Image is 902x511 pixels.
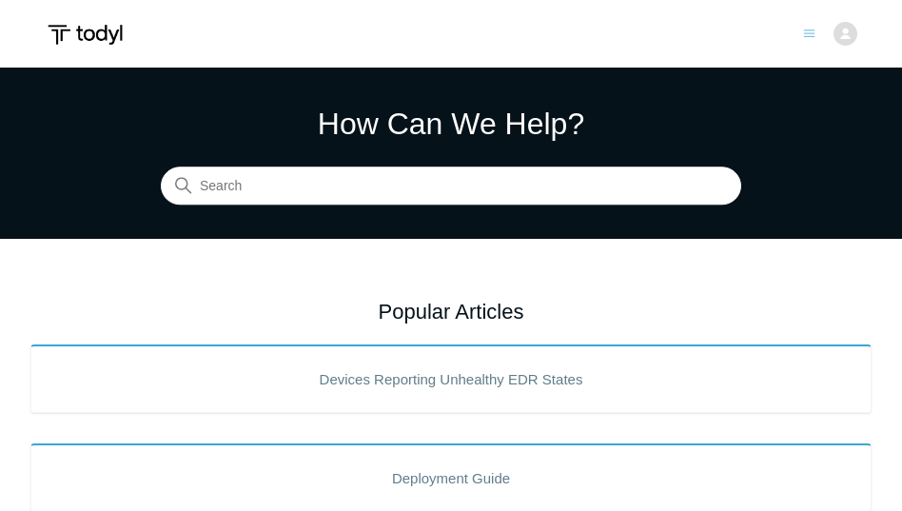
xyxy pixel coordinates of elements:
a: Devices Reporting Unhealthy EDR States [30,344,871,413]
h1: How Can We Help? [161,101,741,147]
input: Search [161,167,741,206]
img: Todyl Support Center Help Center home page [45,17,126,52]
button: Toggle navigation menu [803,24,815,40]
h2: Popular Articles [45,296,856,327]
